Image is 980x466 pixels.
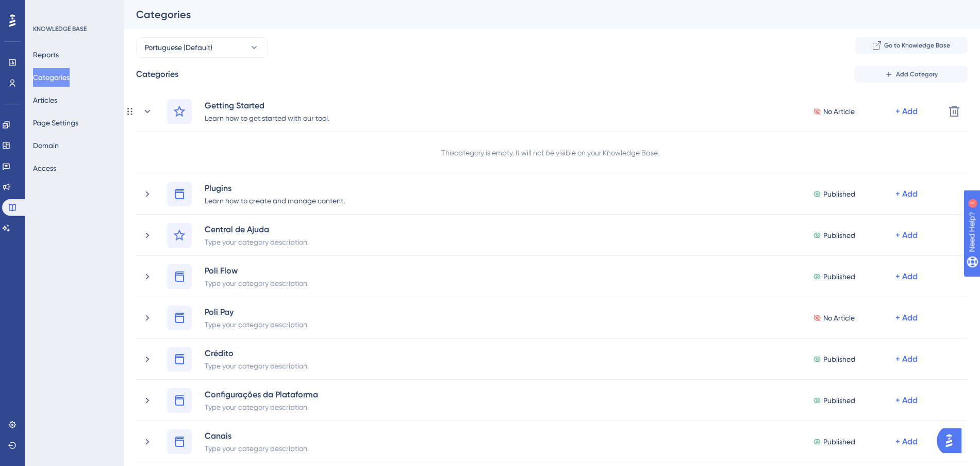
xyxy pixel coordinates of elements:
button: Access [33,159,56,178]
div: Type your category description. [204,400,319,413]
div: Categories [136,68,178,81]
span: Go to Knowledge Base [884,41,950,50]
div: Type your category description. [204,359,309,372]
div: Plugins [204,182,345,194]
div: KNOWLEDGE BASE [33,25,87,33]
span: No Article [823,312,855,324]
div: Getting Started [204,99,330,111]
div: Poli Flow [204,264,309,277]
span: Published [823,270,855,283]
button: Domain [33,136,59,155]
span: Portuguese (Default) [145,41,212,54]
span: Published [823,394,855,407]
div: Canais [204,429,309,442]
button: Articles [33,91,57,109]
button: Categories [33,68,70,87]
span: Published [823,353,855,365]
span: Published [823,229,855,242]
div: Crédito [204,347,309,359]
span: Published [823,436,855,448]
span: No Article [823,105,855,118]
div: + Add [895,229,918,242]
div: Poli Pay [204,306,309,318]
button: Page Settings [33,114,78,132]
div: Configurações da Plataforma [204,388,319,400]
div: + Add [895,394,918,407]
div: Learn how to get started with our tool. [204,111,330,124]
div: Type your category description. [204,277,309,289]
span: Add Category [896,70,938,78]
div: Learn how to create and manage content. [204,194,345,206]
div: + Add [895,436,918,448]
div: Type your category description. [204,235,309,248]
button: Add Category [854,66,968,83]
div: This category is empty. It will not be visible on your Knowledge Base. [441,147,659,159]
div: + Add [895,105,918,118]
div: + Add [895,270,918,283]
div: + Add [895,353,918,365]
iframe: UserGuiding AI Assistant Launcher [937,425,968,456]
div: Type your category description. [204,442,309,454]
button: Portuguese (Default) [136,37,268,58]
div: Type your category description. [204,318,309,330]
div: + Add [895,188,918,200]
span: Published [823,188,855,200]
div: Categories [136,7,942,22]
div: + Add [895,312,918,324]
div: 1 [72,5,75,13]
button: Go to Knowledge Base [855,37,968,54]
button: Reports [33,45,59,64]
span: Need Help? [24,3,64,15]
div: Central de Ajuda [204,223,309,235]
